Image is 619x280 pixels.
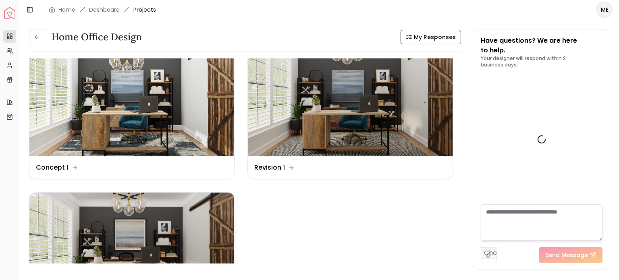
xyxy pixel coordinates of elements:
[247,41,453,179] a: Revision 1Revision 1
[4,7,15,19] a: Spacejoy
[58,6,75,14] a: Home
[133,6,156,14] span: Projects
[414,33,456,41] span: My Responses
[248,41,453,156] img: Revision 1
[29,41,235,179] a: Concept 1Concept 1
[401,30,461,44] button: My Responses
[29,41,234,156] img: Concept 1
[36,163,69,172] dd: Concept 1
[89,6,120,14] a: Dashboard
[49,6,156,14] nav: breadcrumb
[254,163,285,172] dd: Revision 1
[597,2,612,17] span: ME
[4,7,15,19] img: Spacejoy Logo
[481,36,602,55] p: Have questions? We are here to help.
[596,2,613,18] button: ME
[481,55,602,68] p: Your designer will respond within 2 business days.
[52,31,142,44] h3: Home Office Design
